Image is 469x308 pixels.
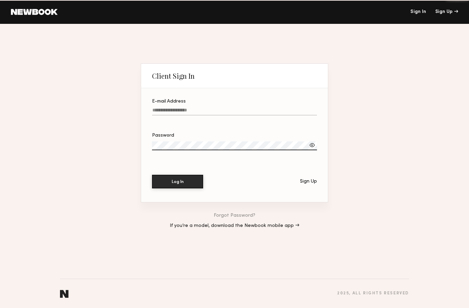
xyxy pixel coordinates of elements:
input: E-mail Address [152,108,317,115]
a: Sign In [410,10,426,14]
div: Password [152,133,317,138]
a: If you’re a model, download the Newbook mobile app → [170,224,299,228]
div: E-mail Address [152,99,317,104]
button: Log In [152,175,203,188]
div: Sign Up [300,179,317,184]
a: Forgot Password? [214,213,255,218]
div: 2025 , all rights reserved [337,291,409,296]
div: Sign Up [435,10,458,14]
div: Client Sign In [152,72,195,80]
input: Password [152,141,317,150]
